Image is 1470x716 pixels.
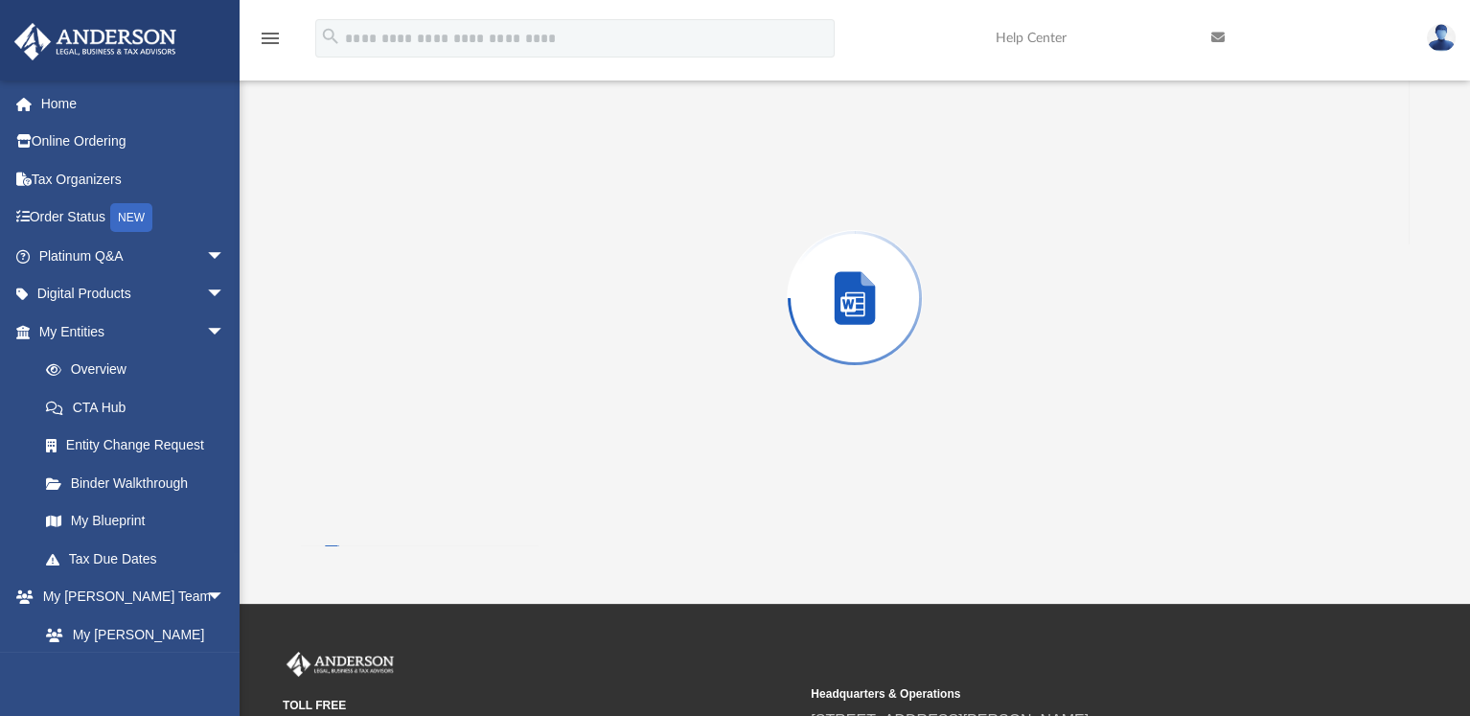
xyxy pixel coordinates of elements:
a: Online Ordering [13,123,254,161]
a: CTA Hub [27,388,254,427]
a: Tax Due Dates [27,540,254,578]
span: arrow_drop_down [206,237,244,276]
a: My Blueprint [27,502,244,541]
i: search [320,26,341,47]
a: Platinum Q&Aarrow_drop_down [13,237,254,275]
a: menu [259,36,282,50]
img: User Pic [1427,24,1456,52]
a: My [PERSON_NAME] Team [27,615,235,677]
span: arrow_drop_down [206,578,244,617]
a: Binder Walkthrough [27,464,254,502]
div: NEW [110,203,152,232]
span: arrow_drop_down [206,275,244,314]
a: Digital Productsarrow_drop_down [13,275,254,313]
a: Entity Change Request [27,427,254,465]
a: Overview [27,351,254,389]
a: My [PERSON_NAME] Teamarrow_drop_down [13,578,244,616]
img: Anderson Advisors Platinum Portal [9,23,182,60]
a: Order StatusNEW [13,198,254,238]
span: arrow_drop_down [206,312,244,352]
a: Tax Organizers [13,160,254,198]
a: Home [13,84,254,123]
small: Headquarters & Operations [811,685,1325,703]
i: menu [259,27,282,50]
img: Anderson Advisors Platinum Portal [283,652,398,677]
small: TOLL FREE [283,697,797,714]
a: My Entitiesarrow_drop_down [13,312,254,351]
